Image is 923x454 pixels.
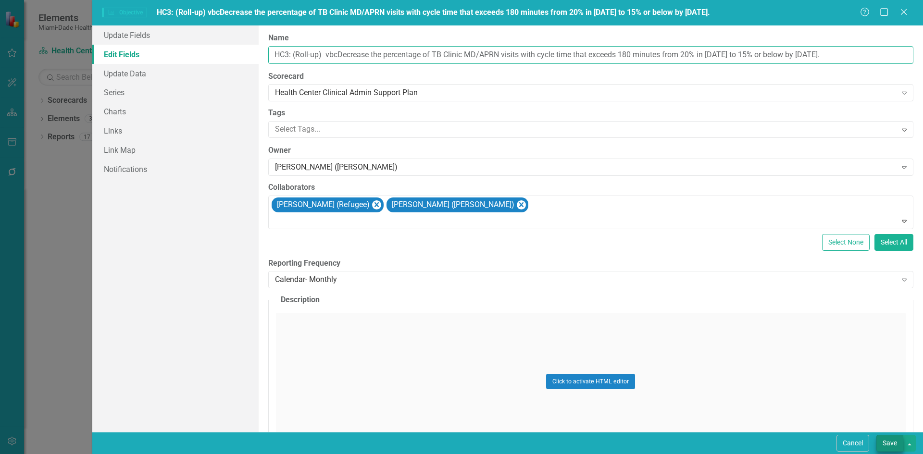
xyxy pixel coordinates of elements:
label: Scorecard [268,71,913,82]
label: Owner [268,145,913,156]
span: Objective [102,8,147,17]
div: [PERSON_NAME] ([PERSON_NAME]) [389,198,516,212]
legend: Description [276,294,324,306]
div: [PERSON_NAME] ([PERSON_NAME]) [275,162,897,173]
button: Save [876,435,903,452]
label: Tags [268,108,913,119]
label: Collaborators [268,182,913,193]
div: Calendar- Monthly [275,274,897,285]
div: Remove Sandrina Portillo (Refugee) [372,200,381,209]
button: Select All [874,234,913,251]
a: Notifications [92,160,259,179]
a: Series [92,83,259,102]
a: Link Map [92,140,259,160]
a: Links [92,121,259,140]
label: Name [268,33,913,44]
div: Remove Freda Voltaire (CASS) [517,200,526,209]
input: Objective Name [268,46,913,64]
div: Health Center Clinical Admin Support Plan [275,87,897,98]
button: Select None [822,234,870,251]
a: Update Data [92,64,259,83]
a: Charts [92,102,259,121]
span: HC3: (Roll-up) vbcDecrease the percentage of TB Clinic MD/APRN visits with cycle time that exceed... [157,8,710,17]
button: Click to activate HTML editor [546,374,635,389]
button: Cancel [836,435,869,452]
a: Update Fields [92,25,259,45]
label: Reporting Frequency [268,258,913,269]
a: Edit Fields [92,45,259,64]
div: [PERSON_NAME] (Refugee) [274,198,371,212]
